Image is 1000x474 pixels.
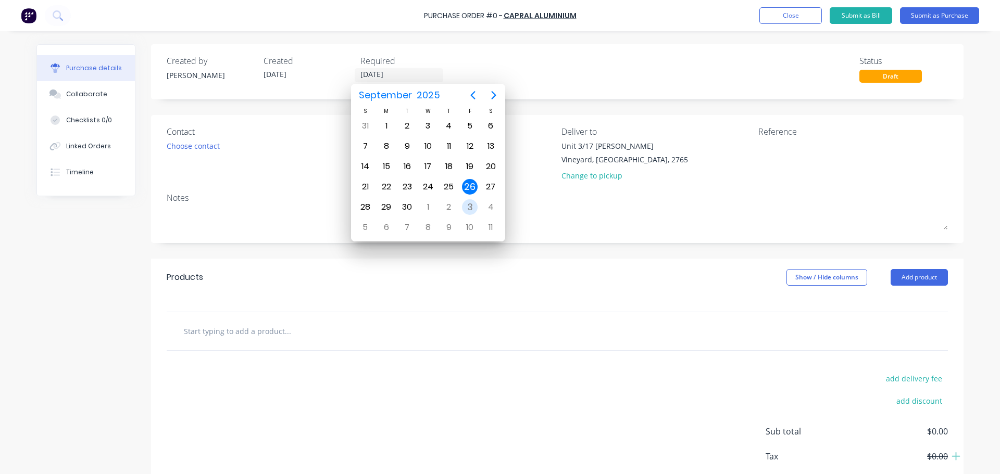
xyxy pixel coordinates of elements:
input: Start typing to add a product... [183,321,392,341]
div: Tuesday, September 30, 2025 [399,199,415,215]
div: Status [859,55,948,67]
button: Submit as Purchase [900,7,979,24]
button: Checklists 0/0 [37,107,135,133]
div: S [480,107,501,116]
div: Wednesday, October 1, 2025 [420,199,436,215]
div: W [418,107,439,116]
img: Factory [21,8,36,23]
div: Deliver to [561,125,751,138]
div: Tuesday, September 9, 2025 [399,138,415,154]
span: Tax [766,450,844,463]
div: Sunday, September 21, 2025 [357,179,373,195]
button: add delivery fee [880,371,948,385]
div: Wednesday, September 10, 2025 [420,138,436,154]
span: $0.00 [844,425,948,438]
div: Required [360,55,449,67]
div: Linked Orders [66,142,111,151]
button: September2025 [352,86,446,105]
div: Saturday, October 11, 2025 [483,220,498,235]
div: Sunday, August 31, 2025 [357,118,373,134]
div: Thursday, September 11, 2025 [441,138,457,154]
button: Close [759,7,822,24]
div: Created [264,55,352,67]
div: Reference [758,125,948,138]
div: Purchase Order #0 - [424,10,503,21]
div: Checklists 0/0 [66,116,112,125]
div: M [376,107,396,116]
div: Thursday, September 4, 2025 [441,118,457,134]
span: September [356,86,414,105]
div: [PERSON_NAME] [167,70,255,81]
div: Today, Friday, September 26, 2025 [462,179,478,195]
div: Purchase details [66,63,122,73]
button: Add product [891,269,948,286]
div: Thursday, October 9, 2025 [441,220,457,235]
div: Thursday, September 18, 2025 [441,159,457,174]
div: Friday, September 19, 2025 [462,159,478,174]
div: Friday, September 12, 2025 [462,138,478,154]
div: Friday, October 10, 2025 [462,220,478,235]
div: Tuesday, October 7, 2025 [399,220,415,235]
div: Created by [167,55,255,67]
div: Friday, September 5, 2025 [462,118,478,134]
span: 2025 [414,86,442,105]
div: Saturday, September 27, 2025 [483,179,498,195]
div: Friday, October 3, 2025 [462,199,478,215]
div: Tuesday, September 23, 2025 [399,179,415,195]
button: Next page [483,85,504,106]
div: Monday, September 15, 2025 [379,159,394,174]
div: Contact [167,125,356,138]
button: Previous page [463,85,483,106]
div: Collaborate [66,89,107,99]
div: Sunday, September 14, 2025 [357,159,373,174]
div: Wednesday, September 17, 2025 [420,159,436,174]
span: Sub total [766,425,844,438]
div: Vineyard, [GEOGRAPHIC_DATA], 2765 [561,154,688,165]
div: Saturday, September 13, 2025 [483,138,498,154]
div: Thursday, October 2, 2025 [441,199,457,215]
div: T [397,107,418,116]
div: Saturday, September 6, 2025 [483,118,498,134]
div: Wednesday, September 3, 2025 [420,118,436,134]
div: Thursday, September 25, 2025 [441,179,457,195]
div: Monday, September 22, 2025 [379,179,394,195]
div: Sunday, September 7, 2025 [357,138,373,154]
div: Saturday, October 4, 2025 [483,199,498,215]
div: Draft [859,70,922,83]
div: Change to pickup [561,170,688,181]
div: Wednesday, October 8, 2025 [420,220,436,235]
div: Sunday, October 5, 2025 [357,220,373,235]
div: Tuesday, September 16, 2025 [399,159,415,174]
div: Unit 3/17 [PERSON_NAME] [561,140,688,151]
div: Monday, October 6, 2025 [379,220,394,235]
div: Products [167,271,203,284]
div: Wednesday, September 24, 2025 [420,179,436,195]
div: Saturday, September 20, 2025 [483,159,498,174]
button: Show / Hide columns [786,269,867,286]
button: Purchase details [37,55,135,81]
div: Choose contact [167,140,220,151]
div: S [355,107,376,116]
div: T [439,107,459,116]
div: Monday, September 29, 2025 [379,199,394,215]
div: Monday, September 1, 2025 [379,118,394,134]
button: Collaborate [37,81,135,107]
div: F [459,107,480,116]
div: Timeline [66,168,94,177]
button: Submit as Bill [830,7,892,24]
div: Tuesday, September 2, 2025 [399,118,415,134]
a: Capral Aluminium [504,10,577,21]
div: Monday, September 8, 2025 [379,138,394,154]
button: Timeline [37,159,135,185]
div: Notes [167,191,948,204]
button: add discount [890,394,948,407]
div: Sunday, September 28, 2025 [357,199,373,215]
button: Linked Orders [37,133,135,159]
span: $0.00 [844,450,948,463]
